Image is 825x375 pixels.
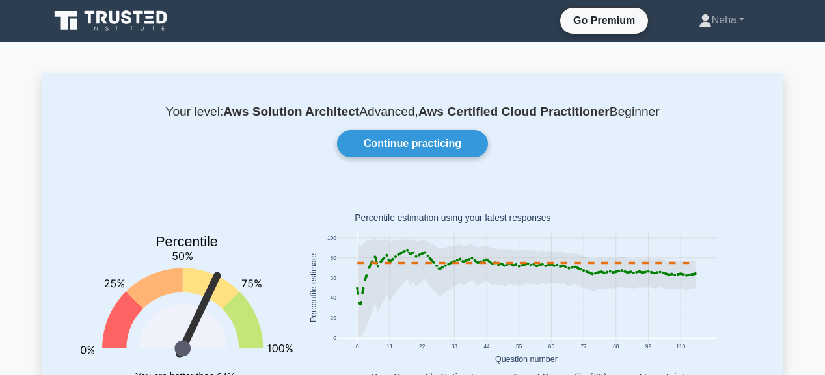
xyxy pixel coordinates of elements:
[580,343,587,350] text: 77
[386,343,393,350] text: 11
[419,343,426,350] text: 22
[223,105,359,118] b: Aws Solution Architect
[565,12,643,29] a: Go Premium
[676,343,685,350] text: 110
[495,355,558,364] text: Question number
[418,105,610,118] b: Aws Certified Cloud Practitioner
[645,343,652,350] text: 99
[331,315,337,322] text: 20
[331,275,337,281] text: 60
[327,235,336,241] text: 100
[309,253,318,322] text: Percentile estimate
[73,104,752,120] p: Your level: Advanced, Beginner
[356,343,359,350] text: 0
[337,130,488,157] a: Continue practicing
[331,255,337,261] text: 80
[548,343,555,350] text: 66
[331,295,337,302] text: 40
[333,335,336,342] text: 0
[668,7,776,33] a: Neha
[355,213,550,224] text: Percentile estimation using your latest responses
[516,343,522,350] text: 55
[156,234,218,250] text: Percentile
[452,343,458,350] text: 33
[613,343,619,350] text: 88
[483,343,490,350] text: 44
